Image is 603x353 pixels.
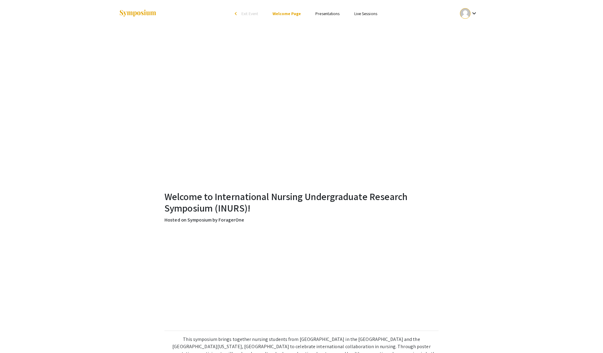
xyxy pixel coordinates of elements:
iframe: To enrich screen reader interactions, please activate Accessibility in Grammarly extension settings [166,31,437,184]
img: Symposium by ForagerOne [119,9,157,18]
a: Welcome Page [273,11,301,16]
a: Presentations [315,11,340,16]
span: Exit Event [241,11,258,16]
button: Expand account dropdown [454,7,484,20]
h2: Welcome to International Nursing Undergraduate Research Symposium (INURS)! [164,191,439,214]
mat-icon: Expand account dropdown [471,10,478,17]
iframe: YouTube video player [217,228,386,324]
div: arrow_back_ios [235,12,238,15]
a: Live Sessions [354,11,377,16]
iframe: Chat [5,326,26,348]
p: Hosted on Symposium by ForagerOne [164,216,439,224]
